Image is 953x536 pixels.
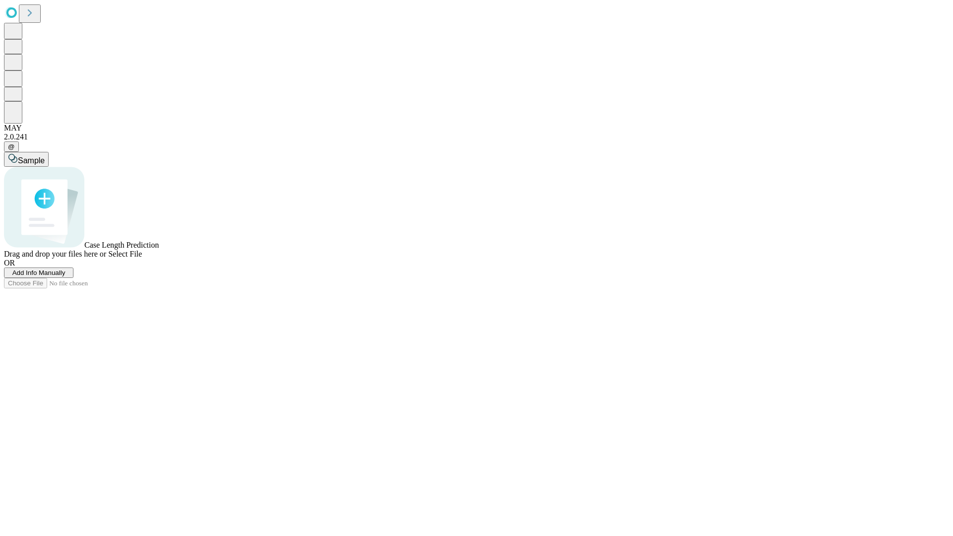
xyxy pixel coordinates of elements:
span: @ [8,143,15,150]
span: Sample [18,156,45,165]
div: MAY [4,124,949,133]
span: Add Info Manually [12,269,66,276]
span: Drag and drop your files here or [4,250,106,258]
button: Sample [4,152,49,167]
span: Case Length Prediction [84,241,159,249]
button: @ [4,141,19,152]
button: Add Info Manually [4,268,73,278]
span: Select File [108,250,142,258]
span: OR [4,259,15,267]
div: 2.0.241 [4,133,949,141]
